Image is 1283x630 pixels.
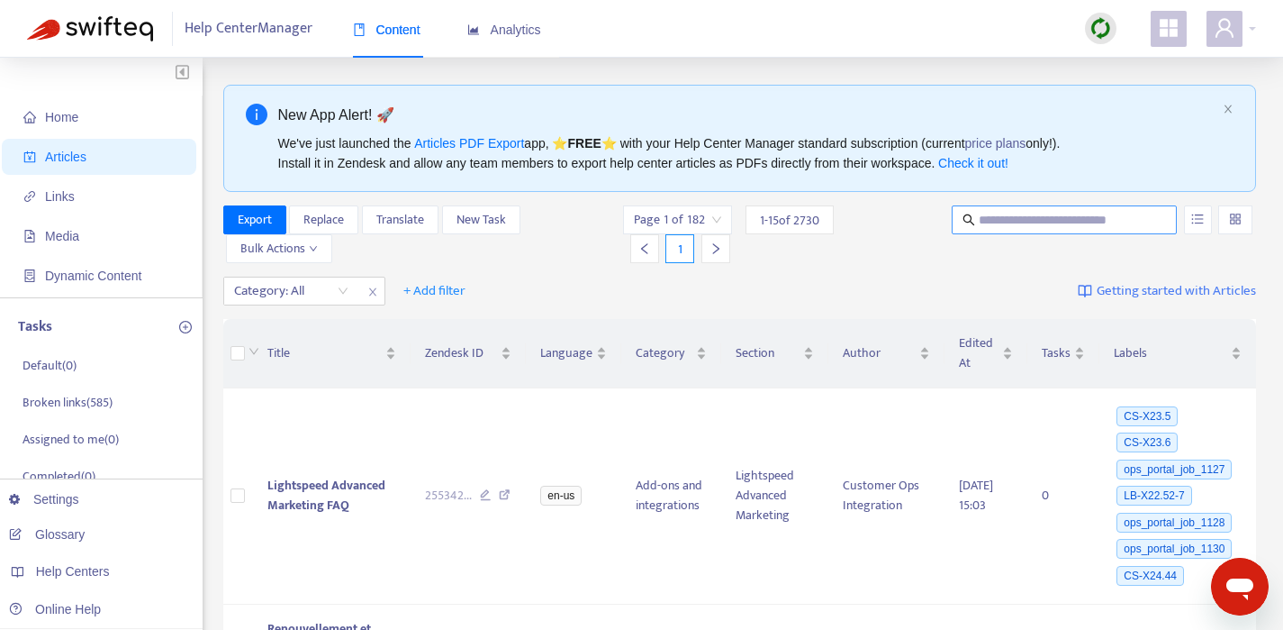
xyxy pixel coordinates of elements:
p: Tasks [18,316,52,338]
span: ops_portal_job_1127 [1116,460,1232,479]
span: file-image [23,230,36,242]
a: Settings [9,492,79,507]
th: Zendesk ID [411,319,527,388]
button: Replace [289,205,358,234]
p: Assigned to me ( 0 ) [23,430,119,449]
span: book [353,23,366,36]
span: Author [843,343,917,363]
span: search [962,214,975,226]
span: area-chart [467,23,480,36]
span: left [638,242,651,255]
button: Export [223,205,286,234]
img: Swifteq [27,16,153,41]
span: close [361,281,384,303]
span: Labels [1114,343,1227,363]
th: Section [721,319,827,388]
th: Category [621,319,721,388]
button: + Add filter [390,277,479,306]
th: Edited At [944,319,1026,388]
span: Export [238,210,272,230]
span: Home [45,110,78,124]
span: Links [45,189,75,204]
span: 1 - 15 of 2730 [760,211,819,230]
b: FREE [567,136,601,151]
button: Translate [362,205,438,234]
span: link [23,190,36,203]
span: Lightspeed Advanced Marketing FAQ [267,475,385,516]
span: Articles [45,150,86,164]
p: Default ( 0 ) [23,356,77,375]
button: unordered-list [1184,205,1212,234]
span: Translate [376,210,424,230]
th: Tasks [1027,319,1099,388]
a: Getting started with Articles [1078,277,1256,306]
span: CS-X23.6 [1116,433,1178,452]
span: CS-X24.44 [1116,566,1184,586]
span: plus-circle [179,321,192,333]
iframe: Button to launch messaging window [1211,558,1269,616]
span: Analytics [467,23,541,37]
span: info-circle [246,104,267,125]
span: en-us [540,486,582,506]
span: LB-X22.52-7 [1116,486,1191,506]
p: Completed ( 0 ) [23,467,95,486]
span: appstore [1158,17,1179,39]
span: unordered-list [1191,213,1204,225]
span: New Task [456,210,506,230]
span: Help Center Manager [185,12,312,46]
a: Online Help [9,602,101,616]
span: Help Centers [36,564,110,579]
span: 255342 ... [425,486,472,506]
span: ops_portal_job_1130 [1116,539,1232,559]
span: Content [353,23,420,37]
button: Bulk Actionsdown [226,234,332,263]
span: down [248,346,259,357]
p: Broken links ( 585 ) [23,393,113,412]
span: user [1214,17,1235,39]
span: close [1223,104,1233,114]
span: container [23,269,36,282]
span: Title [267,343,382,363]
span: Zendesk ID [425,343,498,363]
th: Title [253,319,411,388]
td: Customer Ops Integration [828,388,945,605]
span: Tasks [1042,343,1071,363]
span: ops_portal_job_1128 [1116,513,1232,533]
td: Lightspeed Advanced Marketing [721,388,827,605]
a: Check it out! [938,156,1008,170]
div: We've just launched the app, ⭐ ⭐️ with your Help Center Manager standard subscription (current on... [278,133,1216,173]
div: New App Alert! 🚀 [278,104,1216,126]
span: Language [540,343,592,363]
button: New Task [442,205,520,234]
th: Language [526,319,621,388]
span: Section [736,343,799,363]
td: 0 [1027,388,1099,605]
a: Articles PDF Export [414,136,524,151]
a: price plans [965,136,1026,151]
span: Edited At [959,333,998,373]
span: Dynamic Content [45,269,141,283]
img: image-link [1078,284,1092,298]
span: down [309,244,318,253]
span: Replace [303,210,344,230]
span: [DATE] 15:03 [959,475,993,516]
span: Media [45,229,79,243]
th: Author [828,319,945,388]
div: 1 [665,234,694,263]
td: Add-ons and integrations [621,388,721,605]
span: account-book [23,151,36,163]
span: Bulk Actions [240,239,318,259]
th: Labels [1099,319,1256,388]
button: close [1223,104,1233,115]
span: CS-X23.5 [1116,406,1178,426]
span: home [23,111,36,123]
a: Glossary [9,527,85,542]
img: sync.dc5367851b00ba804db3.png [1089,17,1112,40]
span: + Add filter [403,280,465,302]
span: Getting started with Articles [1097,281,1256,302]
span: Category [636,343,692,363]
span: right [709,242,722,255]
